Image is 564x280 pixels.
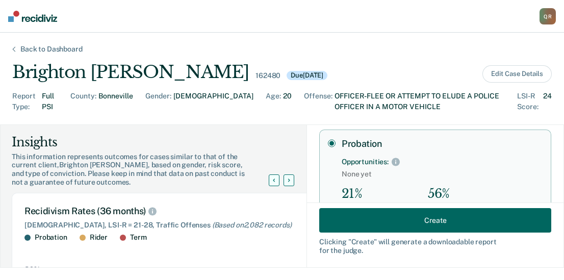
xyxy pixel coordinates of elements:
[12,91,40,112] div: Report Type :
[130,233,146,242] div: Term
[287,71,327,80] div: Due [DATE]
[428,187,502,201] div: 56%
[543,91,552,112] div: 24
[319,208,551,233] button: Create
[335,91,505,112] div: OFFICER-FLEE OR ATTEMPT TO ELUDE A POLICE OFFICER IN A MOTOR VEHICLE
[12,152,281,187] div: This information represents outcomes for cases similar to that of the current client, Brighton [P...
[35,233,67,242] div: Probation
[24,221,383,230] div: [DEMOGRAPHIC_DATA], LSI-R = 21-28, Traffic Offenses
[266,91,281,112] div: Age :
[90,233,108,242] div: Rider
[482,65,552,83] button: Edit Case Details
[517,91,541,112] div: LSI-R Score :
[255,71,280,80] div: 162480
[342,158,389,166] div: Opportunities:
[70,91,96,112] div: County :
[24,206,383,217] div: Recidivism Rates (36 months)
[25,265,41,273] text: 30%
[173,91,253,112] div: [DEMOGRAPHIC_DATA]
[212,221,292,229] span: (Based on 2,082 records )
[12,62,249,83] div: Brighton [PERSON_NAME]
[145,91,171,112] div: Gender :
[304,91,332,112] div: Offense :
[8,11,57,22] img: Recidiviz
[319,238,551,255] div: Clicking " Create " will generate a downloadable report for the judge.
[342,187,395,201] div: 21%
[342,138,543,149] label: Probation
[8,45,95,54] div: Back to Dashboard
[42,91,58,112] div: Full PSI
[283,91,292,112] div: 20
[540,8,556,24] button: QR
[342,170,543,179] span: None yet
[98,91,133,112] div: Bonneville
[540,8,556,24] div: Q R
[12,134,281,150] div: Insights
